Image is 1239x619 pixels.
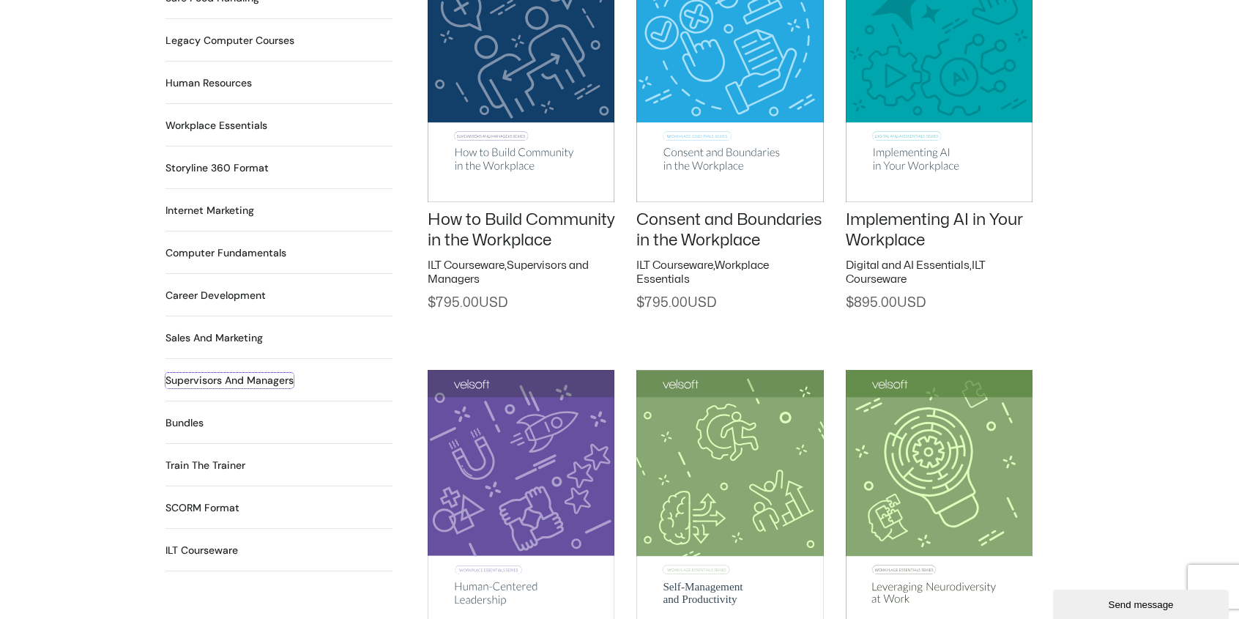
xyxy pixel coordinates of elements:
span: 795.00 [636,297,716,309]
a: Visit product category ILT Courseware [165,543,238,558]
a: Visit product category Internet Marketing [165,203,254,218]
a: Visit product category Supervisors and Managers [165,373,294,388]
a: Visit product category Human Resources [165,75,252,91]
h2: Career Development [165,288,266,303]
a: Visit product category Sales and Marketing [165,330,263,346]
span: 795.00 [428,297,507,309]
a: Visit product category Bundles [165,415,204,431]
a: Visit product category Storyline 360 Format [165,160,269,176]
h2: Supervisors and Managers [165,373,294,388]
iframe: chat widget [1053,587,1232,619]
h2: Human Resources [165,75,252,91]
h2: , [428,259,614,287]
a: Visit product category Career Development [165,288,266,303]
a: Visit product category SCORM Format [165,500,239,516]
a: Consent and Boundaries in the Workplace [636,212,822,249]
a: How to Build Community in the Workplace [428,212,614,249]
h2: Bundles [165,415,204,431]
h2: Train the Trainer [165,458,245,473]
h2: , [846,259,1032,287]
a: Supervisors and Managers [428,260,589,286]
a: Implementing AI in Your Workplace [846,212,1023,249]
span: $ [636,297,644,309]
span: $ [428,297,436,309]
a: Digital and AI Essentials [846,260,970,271]
span: $ [846,297,854,309]
a: ILT Courseware [428,260,505,271]
h2: SCORM Format [165,500,239,516]
h2: Workplace Essentials [165,118,267,133]
h2: Computer Fundamentals [165,245,286,261]
h2: Legacy Computer Courses [165,33,294,48]
h2: ILT Courseware [165,543,238,558]
h2: Sales and Marketing [165,330,263,346]
a: Visit product category Workplace Essentials [165,118,267,133]
h2: Storyline 360 Format [165,160,269,176]
span: 895.00 [846,297,926,309]
h2: Internet Marketing [165,203,254,218]
a: ILT Courseware [636,260,713,271]
h2: , [636,259,823,287]
a: Visit product category Legacy Computer Courses [165,33,294,48]
a: Visit product category Train the Trainer [165,458,245,473]
a: Visit product category Computer Fundamentals [165,245,286,261]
